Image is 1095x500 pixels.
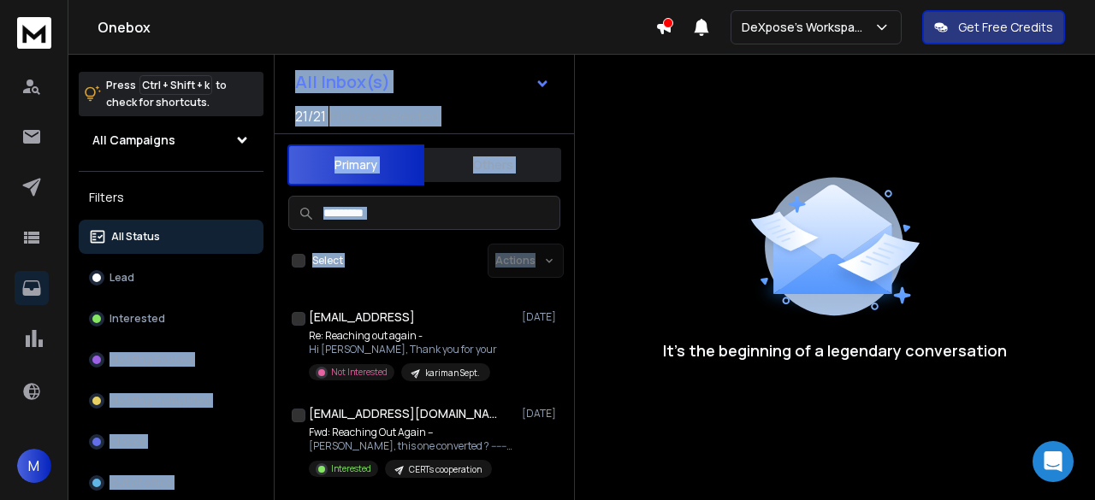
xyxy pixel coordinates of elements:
h1: All Inbox(s) [295,74,390,91]
button: Meeting Booked [79,343,263,377]
p: kariman Sept. [425,367,480,379]
p: Fwd: Reaching Out Again – [309,426,514,439]
p: It’s the beginning of a legendary conversation [663,338,1007,362]
button: Primary [287,144,424,185]
button: Others [424,146,561,184]
p: Meeting Completed [109,394,211,408]
p: Lead [109,271,134,285]
p: All Status [111,230,160,244]
button: Meeting Completed [79,384,263,418]
h1: All Campaigns [92,132,175,149]
button: M [17,449,51,483]
img: logo [17,17,51,49]
button: Closed [79,425,263,459]
p: CERTs cooperation [409,463,482,476]
p: Interested [331,462,371,475]
label: Select [312,254,343,268]
span: Ctrl + Shift + k [139,75,212,95]
p: DeXpose's Workspace [742,19,873,36]
p: [DATE] [522,407,560,421]
p: Hi [PERSON_NAME], Thank you for your [309,343,497,356]
button: All Campaigns [79,123,263,157]
button: Interested [79,302,263,336]
h3: Filters [79,185,263,209]
p: Meeting Booked [109,353,193,367]
h3: Inboxes selected [329,106,439,126]
button: Get Free Credits [922,10,1065,44]
p: Interested [109,312,165,326]
h1: Onebox [98,17,655,38]
p: Closed [109,435,146,449]
p: [DATE] [522,310,560,324]
span: 21 / 21 [295,106,326,126]
h1: [EMAIL_ADDRESS] [309,309,415,326]
button: Lead [79,261,263,295]
p: [PERSON_NAME], this one converted ? ---------- [309,439,514,453]
div: Open Intercom Messenger [1033,441,1074,482]
p: Not Interested [331,366,388,379]
p: Get Free Credits [958,19,1053,36]
p: Out of office [109,476,173,490]
button: Out of office [79,466,263,500]
p: Press to check for shortcuts. [106,77,227,111]
p: Re: Reaching out again - [309,329,497,343]
h1: [EMAIL_ADDRESS][DOMAIN_NAME] [309,405,497,422]
button: All Status [79,220,263,254]
button: All Inbox(s) [281,65,564,99]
